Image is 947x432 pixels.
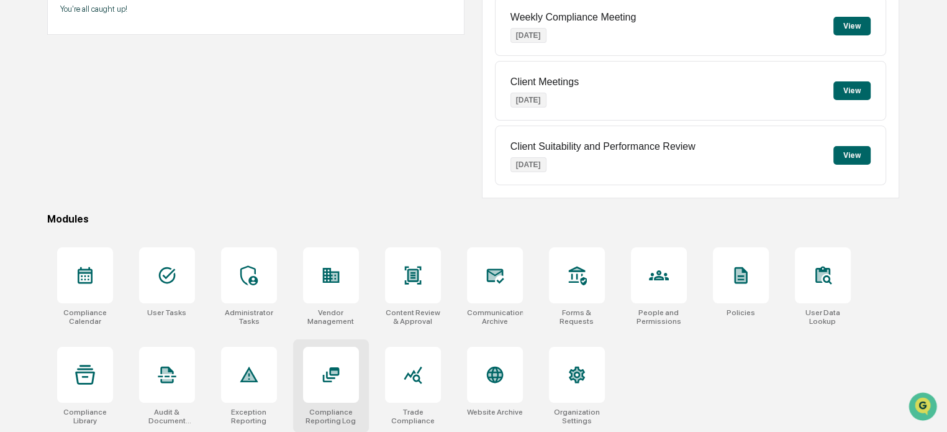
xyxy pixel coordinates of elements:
[467,308,523,326] div: Communications Archive
[467,408,523,416] div: Website Archive
[7,152,85,174] a: 🖐️Preclearance
[385,308,441,326] div: Content Review & Approval
[510,141,696,152] p: Client Suitability and Performance Review
[510,28,546,43] p: [DATE]
[549,308,605,326] div: Forms & Requests
[510,12,636,23] p: Weekly Compliance Meeting
[727,308,755,317] div: Policies
[42,95,204,108] div: Start new chat
[12,95,35,117] img: 1746055101610-c473b297-6a78-478c-a979-82029cc54cd1
[47,213,900,225] div: Modules
[139,408,195,425] div: Audit & Document Logs
[907,391,941,425] iframe: Open customer support
[60,4,452,14] p: You're all caught up!
[88,210,150,220] a: Powered byPylon
[147,308,186,317] div: User Tasks
[510,93,546,108] p: [DATE]
[25,157,80,169] span: Preclearance
[124,211,150,220] span: Pylon
[25,180,78,193] span: Data Lookup
[57,408,113,425] div: Compliance Library
[303,308,359,326] div: Vendor Management
[102,157,154,169] span: Attestations
[833,146,871,165] button: View
[12,158,22,168] div: 🖐️
[12,26,226,46] p: How can we help?
[12,182,22,191] div: 🔎
[385,408,441,425] div: Trade Compliance
[510,76,579,88] p: Client Meetings
[221,408,277,425] div: Exception Reporting
[7,175,83,198] a: 🔎Data Lookup
[631,308,687,326] div: People and Permissions
[211,99,226,114] button: Start new chat
[833,17,871,35] button: View
[549,408,605,425] div: Organization Settings
[303,408,359,425] div: Compliance Reporting Log
[57,308,113,326] div: Compliance Calendar
[90,158,100,168] div: 🗄️
[833,81,871,100] button: View
[42,108,157,117] div: We're available if you need us!
[795,308,851,326] div: User Data Lookup
[85,152,159,174] a: 🗄️Attestations
[510,157,546,172] p: [DATE]
[221,308,277,326] div: Administrator Tasks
